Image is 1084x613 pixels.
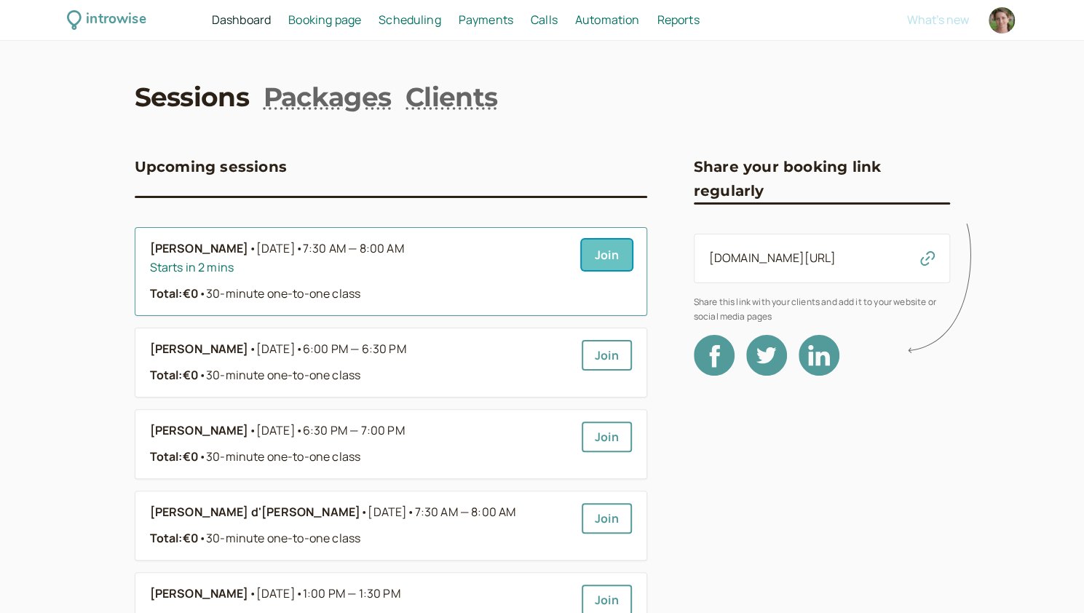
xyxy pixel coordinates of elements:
span: 30-minute one-to-one class [199,285,360,301]
a: [PERSON_NAME]•[DATE]•6:30 PM — 7:00 PMTotal:€0•30-minute one-to-one class [150,422,570,467]
span: 7:30 AM — 8:00 AM [414,504,515,520]
b: [PERSON_NAME] [150,585,249,604]
a: Dashboard [212,11,271,30]
span: • [249,340,256,359]
span: Automation [575,12,640,28]
span: • [249,585,256,604]
span: Dashboard [212,12,271,28]
span: • [199,448,206,464]
strong: Total: €0 [150,285,199,301]
span: • [296,240,303,256]
a: introwise [67,9,146,31]
a: Clients [405,79,497,115]
span: • [199,285,206,301]
strong: Total: €0 [150,367,199,383]
strong: Total: €0 [150,530,199,546]
div: introwise [86,9,146,31]
div: Starts in 2 mins [150,258,570,277]
span: [DATE] [256,585,400,604]
span: Booking page [288,12,361,28]
span: 7:30 AM — 8:00 AM [303,240,404,256]
a: Join [582,240,632,270]
span: • [360,503,368,522]
a: Join [582,340,632,371]
a: Reports [657,11,699,30]
span: [DATE] [368,503,515,522]
iframe: Chat Widget [1011,543,1084,613]
span: Reports [657,12,699,28]
span: 1:00 PM — 1:30 PM [303,585,400,601]
a: Packages [264,79,391,115]
a: Payments [459,11,513,30]
span: Calls [531,12,558,28]
b: [PERSON_NAME] [150,422,249,440]
a: [PERSON_NAME] d'[PERSON_NAME]•[DATE]•7:30 AM — 8:00 AMTotal:€0•30-minute one-to-one class [150,503,570,548]
span: [DATE] [256,422,405,440]
span: 30-minute one-to-one class [199,448,360,464]
a: Calls [531,11,558,30]
span: • [199,530,206,546]
b: [PERSON_NAME] [150,240,249,258]
span: [DATE] [256,240,404,258]
span: 30-minute one-to-one class [199,530,360,546]
span: • [296,422,303,438]
span: • [296,585,303,601]
span: 6:00 PM — 6:30 PM [303,341,406,357]
button: What's new [907,13,969,26]
a: Booking page [288,11,361,30]
a: Join [582,422,632,452]
a: [PERSON_NAME]•[DATE]•7:30 AM — 8:00 AMStarts in 2 minsTotal:€0•30-minute one-to-one class [150,240,570,304]
strong: Total: €0 [150,448,199,464]
a: Account [986,5,1017,36]
a: Scheduling [379,11,441,30]
b: [PERSON_NAME] d'[PERSON_NAME] [150,503,361,522]
b: [PERSON_NAME] [150,340,249,359]
span: • [249,422,256,440]
span: 6:30 PM — 7:00 PM [303,422,405,438]
a: Automation [575,11,640,30]
span: Scheduling [379,12,441,28]
a: [PERSON_NAME]•[DATE]•6:00 PM — 6:30 PMTotal:€0•30-minute one-to-one class [150,340,570,385]
span: • [199,367,206,383]
span: • [249,240,256,258]
span: [DATE] [256,340,406,359]
span: Share this link with your clients and add it to your website or social media pages [694,295,950,323]
span: 30-minute one-to-one class [199,367,360,383]
a: Sessions [135,79,249,115]
a: [DOMAIN_NAME][URL] [709,250,836,266]
span: What's new [907,12,969,28]
span: • [407,504,414,520]
span: • [296,341,303,357]
h3: Share your booking link regularly [694,155,950,202]
a: Join [582,503,632,534]
span: Payments [459,12,513,28]
h3: Upcoming sessions [135,155,287,178]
